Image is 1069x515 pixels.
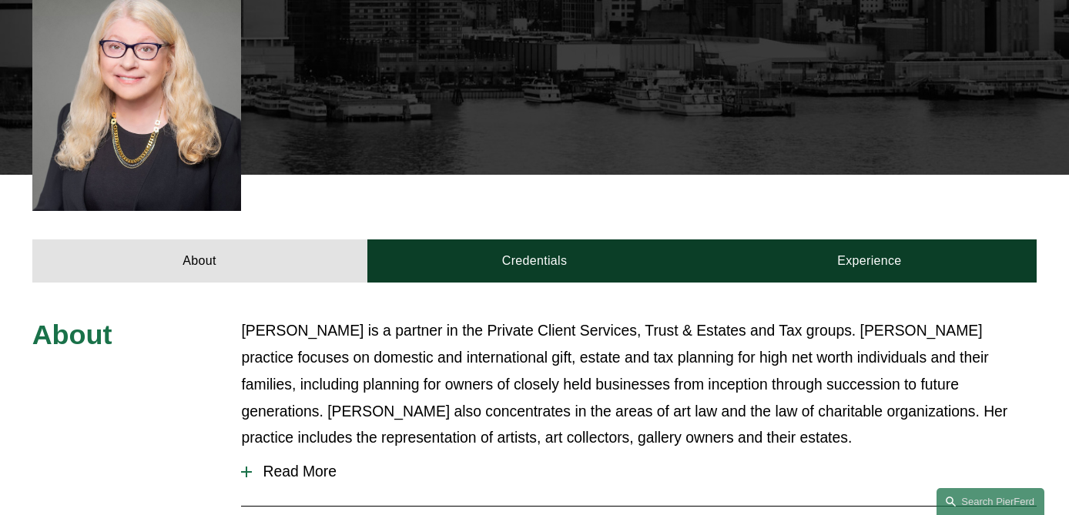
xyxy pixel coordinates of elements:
a: Credentials [367,239,702,283]
p: [PERSON_NAME] is a partner in the Private Client Services, Trust & Estates and Tax groups. [PERSO... [241,318,1037,452]
a: Search this site [937,488,1044,515]
span: About [32,319,112,350]
button: Read More [241,452,1037,492]
a: About [32,239,367,283]
a: Experience [702,239,1037,283]
span: Read More [252,463,1037,480]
